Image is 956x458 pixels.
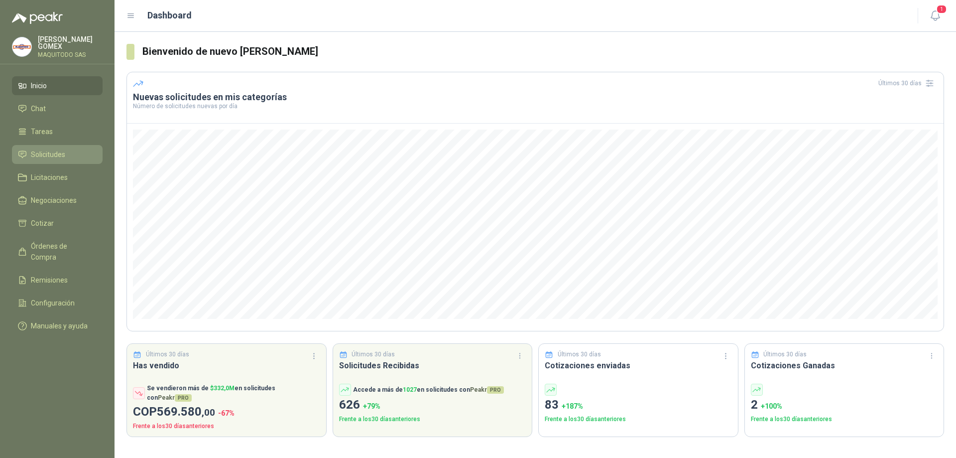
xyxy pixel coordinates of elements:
p: 626 [339,396,526,415]
p: Últimos 30 días [146,350,189,359]
p: Número de solicitudes nuevas por día [133,103,938,109]
h3: Solicitudes Recibidas [339,359,526,372]
a: Negociaciones [12,191,103,210]
span: PRO [175,394,192,402]
a: Cotizar [12,214,103,233]
p: 83 [545,396,732,415]
img: Logo peakr [12,12,63,24]
p: Frente a los 30 días anteriores [751,415,938,424]
span: PRO [487,386,504,394]
p: 2 [751,396,938,415]
span: Inicio [31,80,47,91]
span: Peakr [158,394,192,401]
span: Tareas [31,126,53,137]
span: -67 % [218,409,235,417]
span: 569.580 [157,405,215,419]
span: + 187 % [562,402,583,410]
span: Chat [31,103,46,114]
span: ,00 [202,407,215,418]
p: Frente a los 30 días anteriores [545,415,732,424]
p: [PERSON_NAME] GOMEX [38,36,103,50]
a: Tareas [12,122,103,141]
span: 1027 [403,386,417,393]
span: 1 [936,4,947,14]
span: Remisiones [31,275,68,286]
h3: Bienvenido de nuevo [PERSON_NAME] [142,44,944,59]
a: Chat [12,99,103,118]
span: Solicitudes [31,149,65,160]
p: MAQUITODO SAS [38,52,103,58]
a: Licitaciones [12,168,103,187]
p: Últimos 30 días [558,350,601,359]
span: Negociaciones [31,195,77,206]
h3: Has vendido [133,359,320,372]
p: Últimos 30 días [763,350,807,359]
span: + 100 % [761,402,782,410]
img: Company Logo [12,37,31,56]
a: Configuración [12,294,103,312]
a: Manuales y ayuda [12,316,103,335]
a: Órdenes de Compra [12,237,103,267]
p: Frente a los 30 días anteriores [133,422,320,431]
h3: Nuevas solicitudes en mis categorías [133,91,938,103]
p: Frente a los 30 días anteriores [339,415,526,424]
span: + 79 % [363,402,380,410]
span: $ 332,0M [210,385,235,392]
span: Manuales y ayuda [31,320,88,331]
p: Últimos 30 días [352,350,395,359]
span: Licitaciones [31,172,68,183]
p: COP [133,403,320,422]
h3: Cotizaciones enviadas [545,359,732,372]
a: Solicitudes [12,145,103,164]
p: Se vendieron más de en solicitudes con [147,384,320,403]
span: Cotizar [31,218,54,229]
a: Inicio [12,76,103,95]
p: Accede a más de en solicitudes con [353,385,504,395]
span: Órdenes de Compra [31,241,93,263]
span: Peakr [470,386,504,393]
a: Remisiones [12,271,103,290]
h1: Dashboard [147,8,192,22]
div: Últimos 30 días [878,75,938,91]
button: 1 [926,7,944,25]
h3: Cotizaciones Ganadas [751,359,938,372]
span: Configuración [31,298,75,308]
